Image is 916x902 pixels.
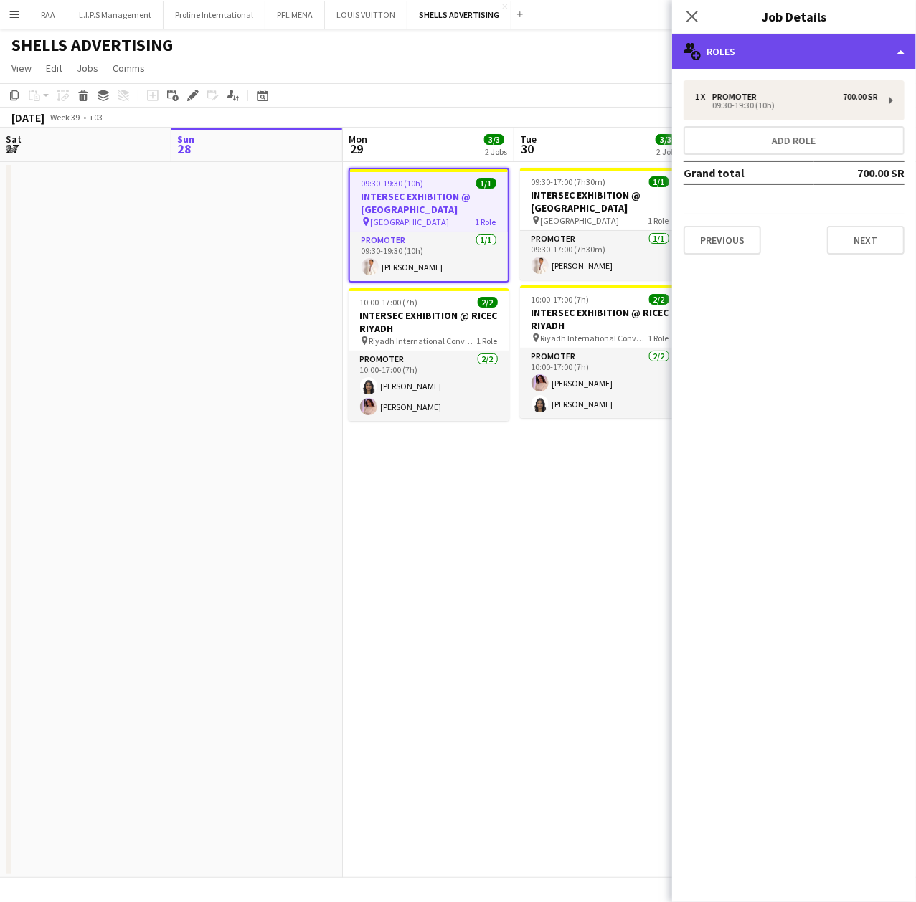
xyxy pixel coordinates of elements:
[77,62,98,75] span: Jobs
[40,59,68,77] a: Edit
[520,285,681,418] app-job-card: 10:00-17:00 (7h)2/2INTERSEC EXHIBITION @ RICEC RIYADH Riyadh International Convention & Exhibitio...
[649,294,669,305] span: 2/2
[6,133,22,146] span: Sat
[520,348,681,418] app-card-role: Promoter2/210:00-17:00 (7h)[PERSON_NAME][PERSON_NAME]
[350,190,508,216] h3: INTERSEC EXHIBITION @ [GEOGRAPHIC_DATA]
[695,102,878,109] div: 09:30-19:30 (10h)
[29,1,67,29] button: RAA
[814,161,905,184] td: 700.00 SR
[541,333,648,343] span: Riyadh International Convention & Exhibition Center
[175,141,194,157] span: 28
[89,112,103,123] div: +03
[684,126,905,155] button: Add role
[520,133,537,146] span: Tue
[520,306,681,332] h3: INTERSEC EXHIBITION @ RICEC RIYADH
[485,146,507,157] div: 2 Jobs
[712,92,762,102] div: Promoter
[407,1,511,29] button: SHELLS ADVERTISING
[349,309,509,335] h3: INTERSEC EXHIBITION @ RICEC RIYADH
[648,215,669,226] span: 1 Role
[532,294,590,305] span: 10:00-17:00 (7h)
[362,178,424,189] span: 09:30-19:30 (10h)
[325,1,407,29] button: LOUIS VUITTON
[11,34,173,56] h1: SHELLS ADVERTISING
[695,92,712,102] div: 1 x
[349,351,509,421] app-card-role: Promoter2/210:00-17:00 (7h)[PERSON_NAME][PERSON_NAME]
[827,226,905,255] button: Next
[11,110,44,125] div: [DATE]
[672,34,916,69] div: Roles
[684,161,814,184] td: Grand total
[520,168,681,280] app-job-card: 09:30-17:00 (7h30m)1/1INTERSEC EXHIBITION @ [GEOGRAPHIC_DATA] [GEOGRAPHIC_DATA]1 RolePromoter1/10...
[476,178,496,189] span: 1/1
[4,141,22,157] span: 27
[6,59,37,77] a: View
[265,1,325,29] button: PFL MENA
[346,141,367,157] span: 29
[113,62,145,75] span: Comms
[648,333,669,343] span: 1 Role
[349,168,509,283] app-job-card: 09:30-19:30 (10h)1/1INTERSEC EXHIBITION @ [GEOGRAPHIC_DATA] [GEOGRAPHIC_DATA]1 RolePromoter1/109:...
[532,176,606,187] span: 09:30-17:00 (7h30m)
[656,146,679,157] div: 2 Jobs
[371,217,450,227] span: [GEOGRAPHIC_DATA]
[518,141,537,157] span: 30
[350,232,508,281] app-card-role: Promoter1/109:30-19:30 (10h)[PERSON_NAME]
[164,1,265,29] button: Proline Interntational
[843,92,878,102] div: 700.00 SR
[360,297,418,308] span: 10:00-17:00 (7h)
[672,7,916,26] h3: Job Details
[478,297,498,308] span: 2/2
[107,59,151,77] a: Comms
[369,336,477,346] span: Riyadh International Convention & Exhibition Center
[349,133,367,146] span: Mon
[67,1,164,29] button: L.I.P.S Management
[484,134,504,145] span: 3/3
[71,59,104,77] a: Jobs
[649,176,669,187] span: 1/1
[477,336,498,346] span: 1 Role
[349,288,509,421] app-job-card: 10:00-17:00 (7h)2/2INTERSEC EXHIBITION @ RICEC RIYADH Riyadh International Convention & Exhibitio...
[541,215,620,226] span: [GEOGRAPHIC_DATA]
[46,62,62,75] span: Edit
[476,217,496,227] span: 1 Role
[684,226,761,255] button: Previous
[656,134,676,145] span: 3/3
[177,133,194,146] span: Sun
[11,62,32,75] span: View
[47,112,83,123] span: Week 39
[520,231,681,280] app-card-role: Promoter1/109:30-17:00 (7h30m)[PERSON_NAME]
[520,189,681,214] h3: INTERSEC EXHIBITION @ [GEOGRAPHIC_DATA]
